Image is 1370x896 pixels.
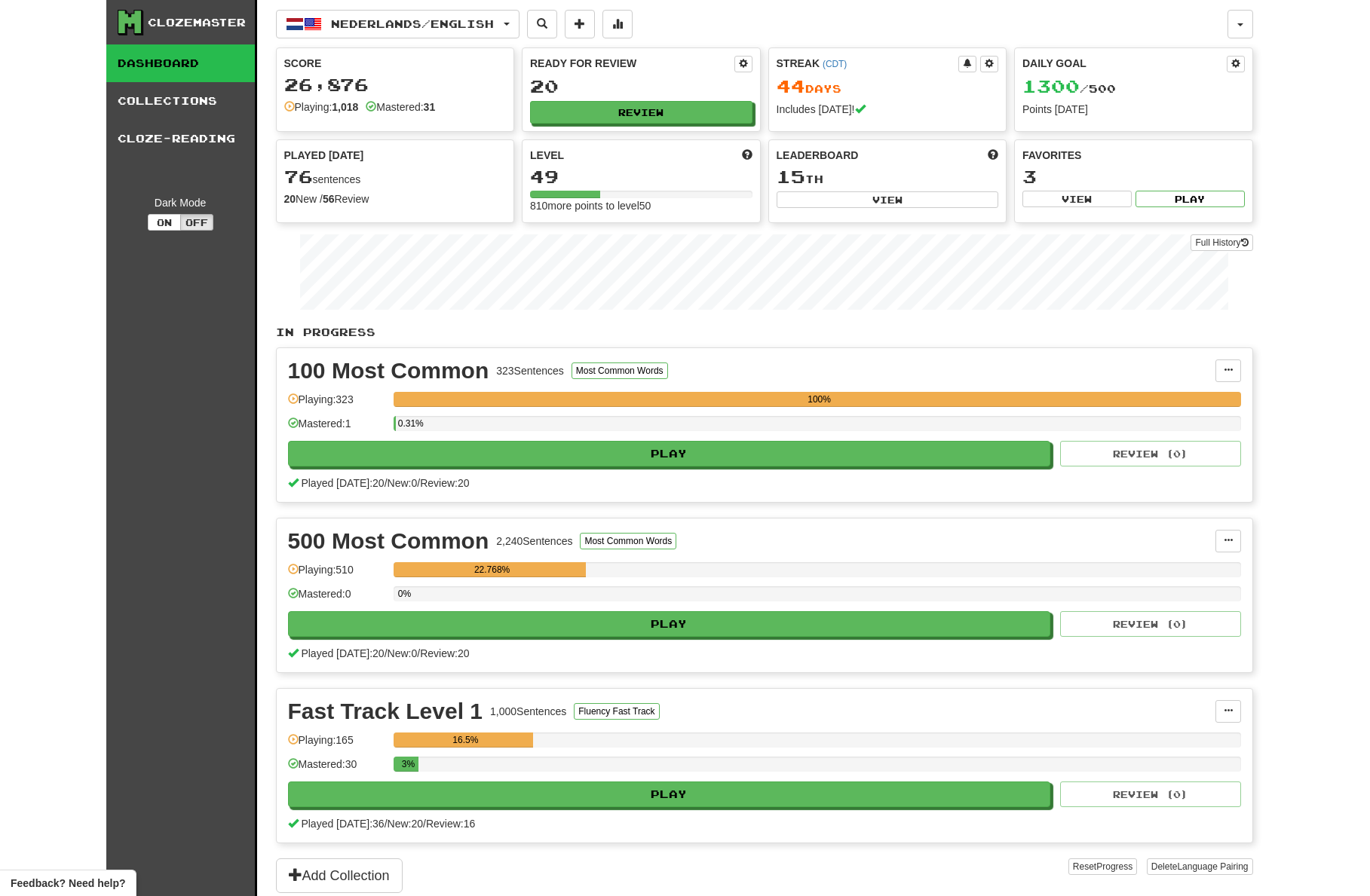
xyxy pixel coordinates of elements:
[398,732,533,748] div: 16.5%
[777,166,805,187] span: 15
[420,647,469,659] span: Review: 20
[301,647,384,659] span: Played [DATE]: 20
[11,876,125,891] span: Open feedback widget
[180,214,213,231] button: Off
[417,647,420,659] span: /
[777,77,999,96] div: Day s
[574,703,659,720] button: Fluency Fast Track
[1177,861,1248,872] span: Language Pairing
[530,56,734,71] div: Ready for Review
[1022,191,1132,207] button: View
[1136,191,1245,207] button: Play
[530,101,752,124] button: Review
[1022,82,1116,95] span: / 500
[1022,56,1227,72] div: Daily Goal
[288,611,1051,637] button: Play
[496,534,572,549] div: 2,240 Sentences
[1022,102,1245,117] div: Points [DATE]
[420,477,469,489] span: Review: 20
[118,195,244,210] div: Dark Mode
[284,191,507,206] div: New / Review
[988,148,998,163] span: This week in points, UTC
[385,647,388,659] span: /
[288,441,1051,466] button: Play
[388,818,423,830] span: New: 20
[331,17,494,30] span: Nederlands / English
[284,167,507,187] div: sentences
[490,704,566,719] div: 1,000 Sentences
[288,700,483,723] div: Fast Track Level 1
[572,362,668,379] button: Most Common Words
[1096,861,1132,872] span: Progress
[148,214,181,231] button: On
[777,167,999,187] div: th
[1060,611,1241,637] button: Review (0)
[398,562,587,577] div: 22.768%
[530,167,752,186] div: 49
[1068,858,1137,875] button: ResetProgress
[284,75,507,94] div: 26,876
[288,392,386,417] div: Playing: 323
[288,586,386,611] div: Mastered: 0
[777,56,959,71] div: Streak
[288,562,386,587] div: Playing: 510
[777,75,805,96] span: 44
[288,732,386,757] div: Playing: 165
[580,533,676,549] button: Most Common Words
[1191,234,1252,251] a: Full History
[388,477,418,489] span: New: 0
[496,363,564,378] div: 323 Sentences
[106,44,255,82] a: Dashboard
[1022,167,1245,186] div: 3
[301,818,384,830] span: Played [DATE]: 36
[106,120,255,157] a: Cloze-Reading
[323,193,335,205] strong: 56
[284,99,359,115] div: Playing:
[288,757,386,781] div: Mastered: 30
[777,191,999,208] button: View
[1147,858,1253,875] button: DeleteLanguage Pairing
[777,148,859,163] span: Leaderboard
[423,818,426,830] span: /
[530,77,752,96] div: 20
[398,392,1241,407] div: 100%
[148,15,246,30] div: Clozemaster
[1022,75,1080,96] span: 1300
[284,166,313,187] span: 76
[742,148,752,163] span: Score more points to level up
[276,10,519,38] button: Nederlands/English
[398,757,418,772] div: 3%
[284,56,507,71] div: Score
[602,10,633,38] button: More stats
[530,148,564,163] span: Level
[527,10,557,38] button: Search sentences
[823,59,847,69] a: (CDT)
[565,10,595,38] button: Add sentence to collection
[288,416,386,441] div: Mastered: 1
[301,477,384,489] span: Played [DATE]: 20
[106,82,255,120] a: Collections
[424,101,436,113] strong: 31
[288,781,1051,807] button: Play
[284,148,364,163] span: Played [DATE]
[388,647,418,659] span: New: 0
[284,193,296,205] strong: 20
[777,102,999,117] div: Includes [DATE]!
[1022,148,1245,163] div: Favorites
[276,858,403,893] button: Add Collection
[288,359,489,382] div: 100 Most Common
[288,530,489,552] div: 500 Most Common
[417,477,420,489] span: /
[366,99,435,115] div: Mastered:
[530,198,752,213] div: 810 more points to level 50
[1060,781,1241,807] button: Review (0)
[1060,441,1241,466] button: Review (0)
[276,325,1253,340] p: In Progress
[385,818,388,830] span: /
[385,477,388,489] span: /
[332,101,358,113] strong: 1,018
[426,818,475,830] span: Review: 16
